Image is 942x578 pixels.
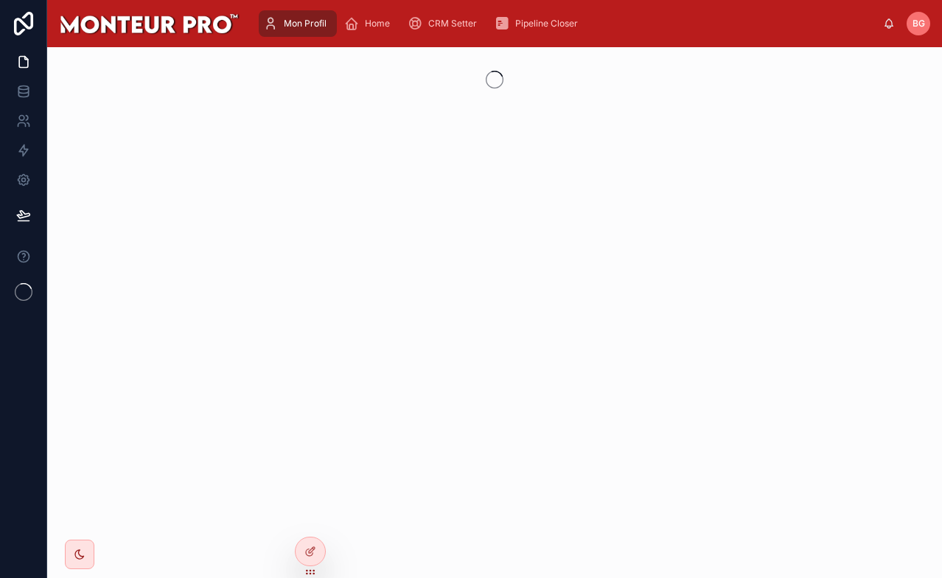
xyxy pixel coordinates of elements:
a: Home [340,10,400,37]
div: scrollable content [251,7,883,40]
a: Pipeline Closer [490,10,588,37]
span: BG [913,18,925,29]
a: CRM Setter [403,10,487,37]
span: Home [365,18,390,29]
span: CRM Setter [428,18,477,29]
img: App logo [59,12,240,35]
span: Mon Profil [284,18,327,29]
a: Mon Profil [259,10,337,37]
span: Pipeline Closer [515,18,578,29]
